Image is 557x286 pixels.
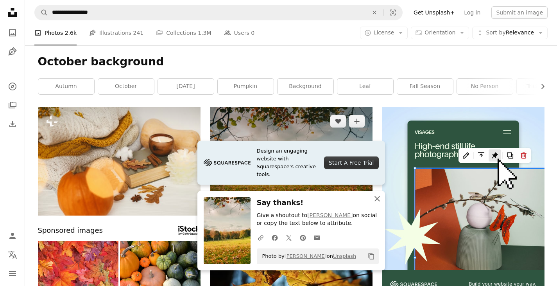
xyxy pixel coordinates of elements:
button: Search Unsplash [35,5,48,20]
img: Hello autumn, cozy slow living. Pumpkin, cozy sweaters, autumn leaves, burning candle and vintage... [38,107,201,216]
a: Download History [5,116,20,132]
a: Share over email [310,230,324,245]
button: Add to Collection [349,115,365,128]
span: Relevance [486,29,534,37]
a: Get Unsplash+ [409,6,459,19]
a: fall season [397,79,453,94]
a: Share on Facebook [268,230,282,245]
a: Share on Pinterest [296,230,310,245]
img: file-1705255347840-230a6ab5bca9image [204,157,251,169]
button: Like [330,115,346,128]
img: A grassy field with trees in the background [210,107,373,216]
button: Visual search [383,5,402,20]
p: Give a shoutout to on social or copy the text below to attribute. [257,212,379,227]
button: Clear [366,5,383,20]
a: Users 0 [224,20,255,45]
a: [PERSON_NAME] [307,212,353,218]
span: Orientation [424,29,455,36]
button: Copy to clipboard [365,250,378,263]
a: leaf [337,79,393,94]
a: [DATE] [158,79,214,94]
a: [PERSON_NAME] [285,253,327,259]
a: Log in / Sign up [5,228,20,244]
button: Language [5,247,20,263]
a: Hello autumn, cozy slow living. Pumpkin, cozy sweaters, autumn leaves, burning candle and vintage... [38,158,201,165]
button: scroll list to the right [536,79,544,94]
a: no person [457,79,513,94]
a: A close up of a leaf on a tree [210,275,373,282]
a: Share on Twitter [282,230,296,245]
a: Log in [459,6,485,19]
a: Illustrations [5,44,20,59]
a: autumn [38,79,94,94]
a: pumpkin [218,79,274,94]
h1: October background [38,55,544,69]
span: Sort by [486,29,505,36]
img: file-1723602894256-972c108553a7image [382,107,544,270]
button: License [360,27,408,39]
span: 241 [133,29,144,37]
form: Find visuals sitewide [34,5,403,20]
a: Home — Unsplash [5,5,20,22]
a: october [98,79,154,94]
a: Design an engaging website with Squarespace’s creative tools.Start A Free Trial [197,141,385,185]
span: Design an engaging website with Squarespace’s creative tools. [257,147,318,178]
span: 1.3M [198,29,211,37]
a: Unsplash [333,253,356,259]
span: Photo by on [258,250,356,263]
a: Photos [5,25,20,41]
h3: Say thanks! [257,197,379,209]
a: Collections 1.3M [156,20,211,45]
a: Explore [5,79,20,94]
span: Sponsored images [38,225,103,236]
button: Sort byRelevance [472,27,548,39]
button: Menu [5,266,20,281]
span: 0 [251,29,254,37]
a: background [278,79,333,94]
div: Start A Free Trial [324,156,378,169]
a: Illustrations 241 [89,20,143,45]
a: Collections [5,97,20,113]
button: Submit an image [491,6,548,19]
button: Orientation [411,27,469,39]
span: License [374,29,394,36]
